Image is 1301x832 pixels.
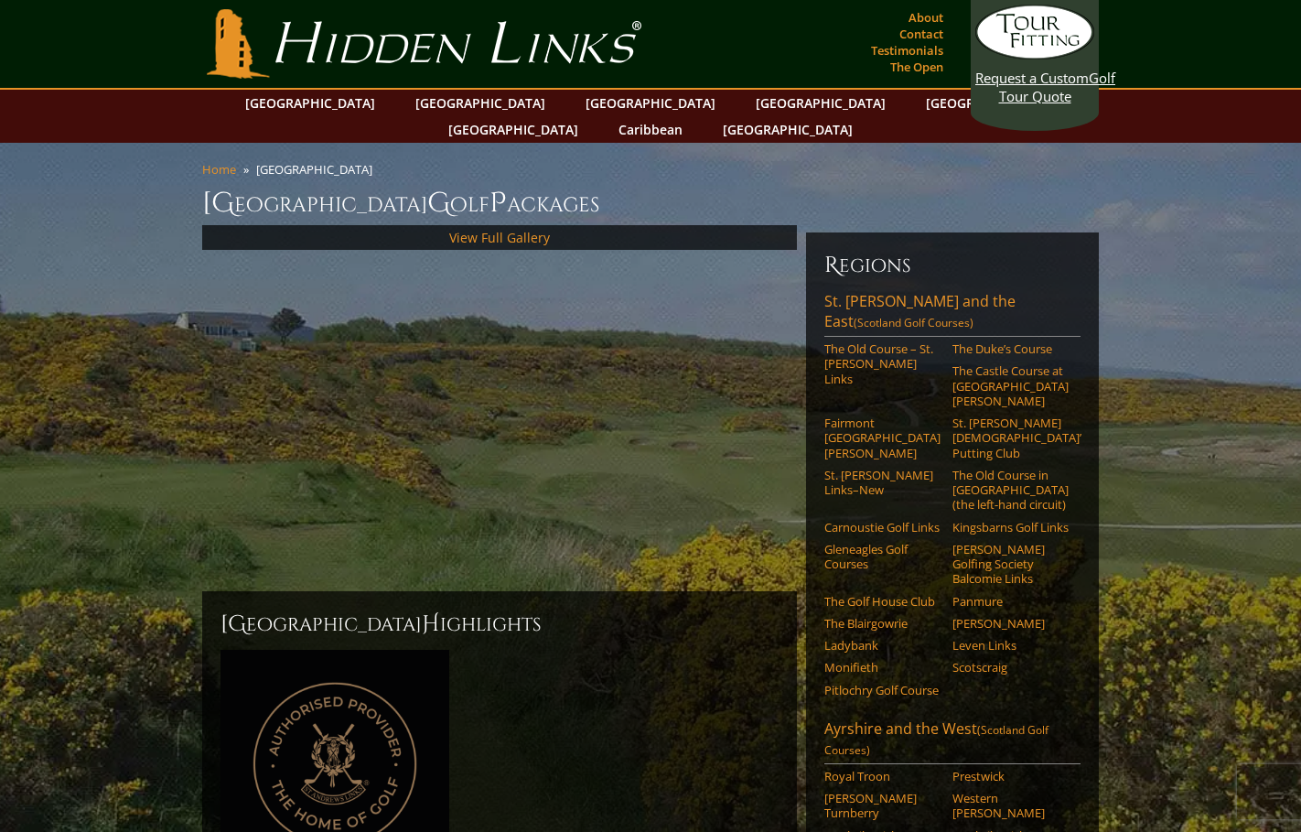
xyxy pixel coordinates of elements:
span: G [427,185,450,222]
h2: [GEOGRAPHIC_DATA] ighlights [220,610,779,639]
a: The Golf House Club [824,594,941,609]
a: Request a CustomGolf Tour Quote [975,5,1094,105]
a: St. [PERSON_NAME] and the East(Scotland Golf Courses) [824,291,1081,337]
a: Carnoustie Golf Links [824,520,941,535]
a: Pitlochry Golf Course [824,683,941,697]
span: (Scotland Golf Courses) [824,722,1048,758]
a: About [904,5,948,30]
a: The Duke’s Course [952,341,1069,356]
span: (Scotland Golf Courses) [854,315,973,330]
a: [GEOGRAPHIC_DATA] [747,90,895,116]
span: H [422,610,440,639]
a: [GEOGRAPHIC_DATA] [236,90,384,116]
a: Gleneagles Golf Courses [824,542,941,572]
a: Kingsbarns Golf Links [952,520,1069,535]
a: Prestwick [952,769,1069,783]
a: Testimonials [866,38,948,63]
a: Western [PERSON_NAME] [952,791,1069,821]
a: View Full Gallery [449,229,550,246]
span: Request a Custom [975,69,1089,87]
a: Fairmont [GEOGRAPHIC_DATA][PERSON_NAME] [824,416,941,460]
a: Panmure [952,594,1069,609]
a: [PERSON_NAME] Golfing Society Balcomie Links [952,542,1069,587]
h1: [GEOGRAPHIC_DATA] olf ackages [202,185,1099,222]
a: [PERSON_NAME] Turnberry [824,791,941,821]
a: [GEOGRAPHIC_DATA] [917,90,1065,116]
a: Scotscraig [952,660,1069,675]
a: The Blairgowrie [824,616,941,631]
a: Contact [895,21,948,47]
a: The Castle Course at [GEOGRAPHIC_DATA][PERSON_NAME] [952,363,1069,408]
a: Ayrshire and the West(Scotland Golf Courses) [824,719,1081,764]
a: Royal Troon [824,769,941,783]
a: St. [PERSON_NAME] Links–New [824,468,941,498]
a: Ladybank [824,638,941,653]
a: The Open [886,54,948,80]
a: [PERSON_NAME] [952,616,1069,631]
a: [GEOGRAPHIC_DATA] [714,116,862,143]
li: [GEOGRAPHIC_DATA] [256,161,380,178]
a: Monifieth [824,660,941,675]
a: St. [PERSON_NAME] [DEMOGRAPHIC_DATA]’ Putting Club [952,416,1069,460]
a: [GEOGRAPHIC_DATA] [576,90,725,116]
a: [GEOGRAPHIC_DATA] [406,90,554,116]
a: Home [202,161,236,178]
a: The Old Course – St. [PERSON_NAME] Links [824,341,941,386]
a: [GEOGRAPHIC_DATA] [439,116,587,143]
span: P [489,185,507,222]
h6: Regions [824,251,1081,280]
a: The Old Course in [GEOGRAPHIC_DATA] (the left-hand circuit) [952,468,1069,513]
a: Leven Links [952,638,1069,653]
a: Caribbean [609,116,692,143]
